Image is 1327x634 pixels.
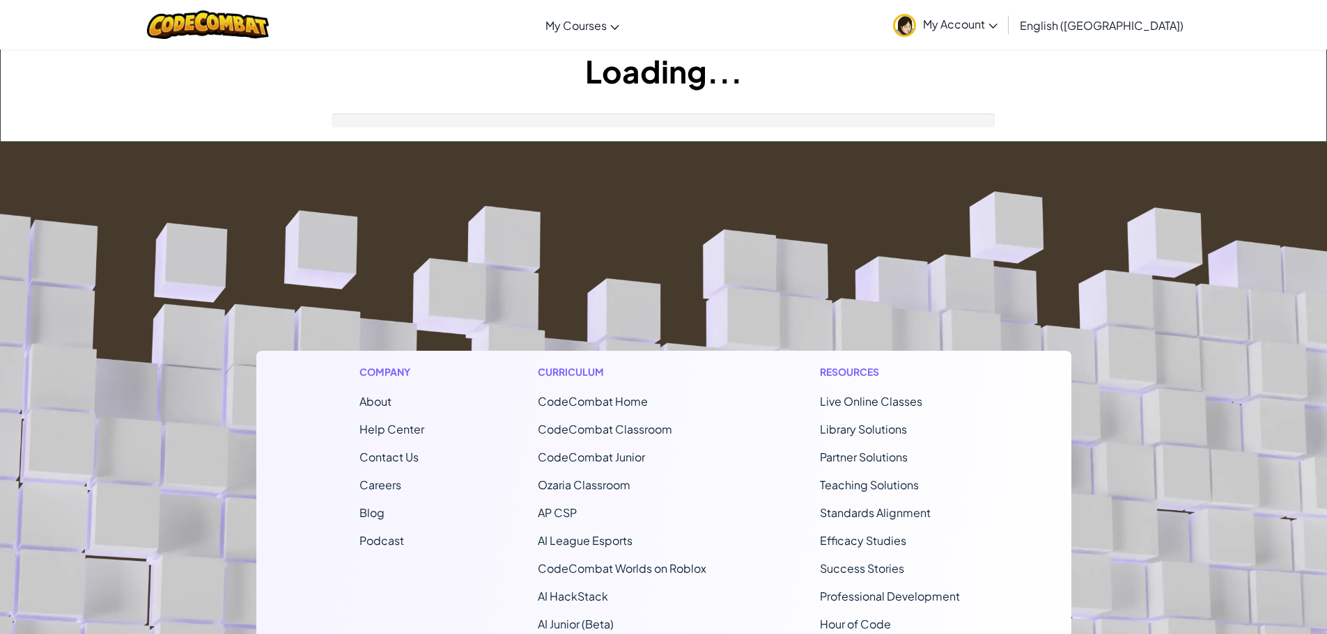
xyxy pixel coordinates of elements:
[820,422,907,436] a: Library Solutions
[538,450,645,464] a: CodeCombat Junior
[538,365,706,379] h1: Curriculum
[820,505,931,520] a: Standards Alignment
[359,477,401,492] a: Careers
[359,365,424,379] h1: Company
[820,589,960,603] a: Professional Development
[147,10,269,39] img: CodeCombat logo
[1,49,1326,93] h1: Loading...
[538,589,608,603] a: AI HackStack
[820,533,906,548] a: Efficacy Studies
[359,533,404,548] a: Podcast
[923,17,998,31] span: My Account
[820,450,908,464] a: Partner Solutions
[538,617,614,631] a: AI Junior (Beta)
[538,394,648,409] span: CodeCombat Home
[820,617,891,631] a: Hour of Code
[538,6,626,44] a: My Courses
[820,561,904,576] a: Success Stories
[538,477,630,492] a: Ozaria Classroom
[538,561,706,576] a: CodeCombat Worlds on Roblox
[359,422,424,436] a: Help Center
[1013,6,1190,44] a: English ([GEOGRAPHIC_DATA])
[538,422,672,436] a: CodeCombat Classroom
[538,505,577,520] a: AP CSP
[820,365,968,379] h1: Resources
[359,505,385,520] a: Blog
[1020,18,1184,33] span: English ([GEOGRAPHIC_DATA])
[886,3,1004,47] a: My Account
[820,394,922,409] a: Live Online Classes
[359,450,419,464] span: Contact Us
[820,477,919,492] a: Teaching Solutions
[538,533,633,548] a: AI League Esports
[359,394,391,409] a: About
[893,14,916,37] img: avatar
[545,18,607,33] span: My Courses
